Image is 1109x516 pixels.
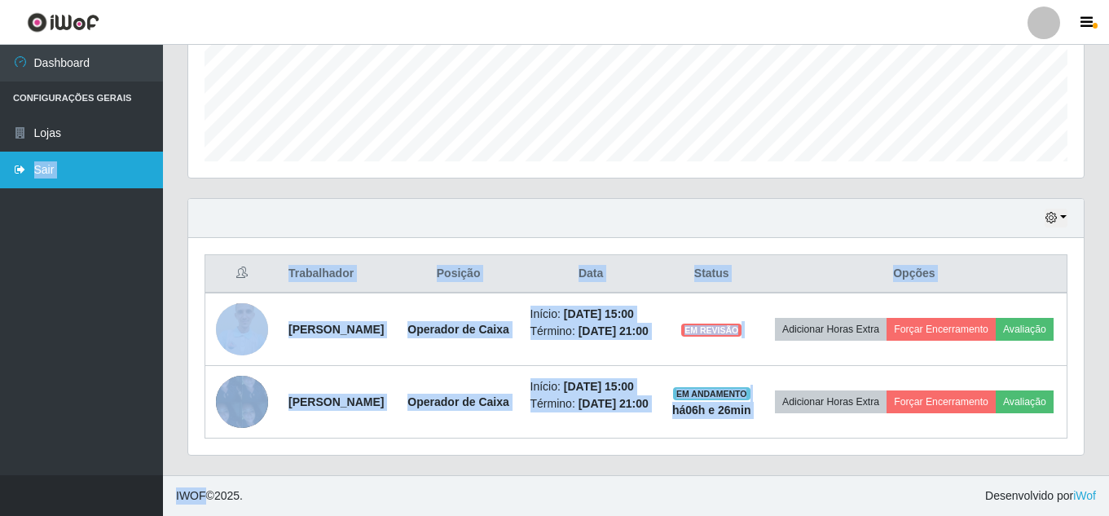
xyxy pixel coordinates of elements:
[887,390,996,413] button: Forçar Encerramento
[775,318,887,341] button: Adicionar Horas Extra
[216,294,268,364] img: 1672088363054.jpeg
[530,395,652,412] li: Término:
[762,255,1067,293] th: Opções
[407,323,509,336] strong: Operador de Caixa
[407,395,509,408] strong: Operador de Caixa
[530,378,652,395] li: Início:
[673,387,750,400] span: EM ANDAMENTO
[579,397,649,410] time: [DATE] 21:00
[564,380,634,393] time: [DATE] 15:00
[176,487,243,505] span: © 2025 .
[216,367,268,436] img: 1754847204273.jpeg
[672,404,751,417] strong: há 06 h e 26 min
[996,318,1054,341] button: Avaliação
[521,255,662,293] th: Data
[985,487,1096,505] span: Desenvolvido por
[279,255,397,293] th: Trabalhador
[681,324,742,337] span: EM REVISÃO
[996,390,1054,413] button: Avaliação
[530,306,652,323] li: Início:
[397,255,521,293] th: Posição
[176,489,206,502] span: IWOF
[775,390,887,413] button: Adicionar Horas Extra
[579,324,649,337] time: [DATE] 21:00
[288,395,384,408] strong: [PERSON_NAME]
[1073,489,1096,502] a: iWof
[530,323,652,340] li: Término:
[662,255,762,293] th: Status
[887,318,996,341] button: Forçar Encerramento
[288,323,384,336] strong: [PERSON_NAME]
[564,307,634,320] time: [DATE] 15:00
[27,12,99,33] img: CoreUI Logo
